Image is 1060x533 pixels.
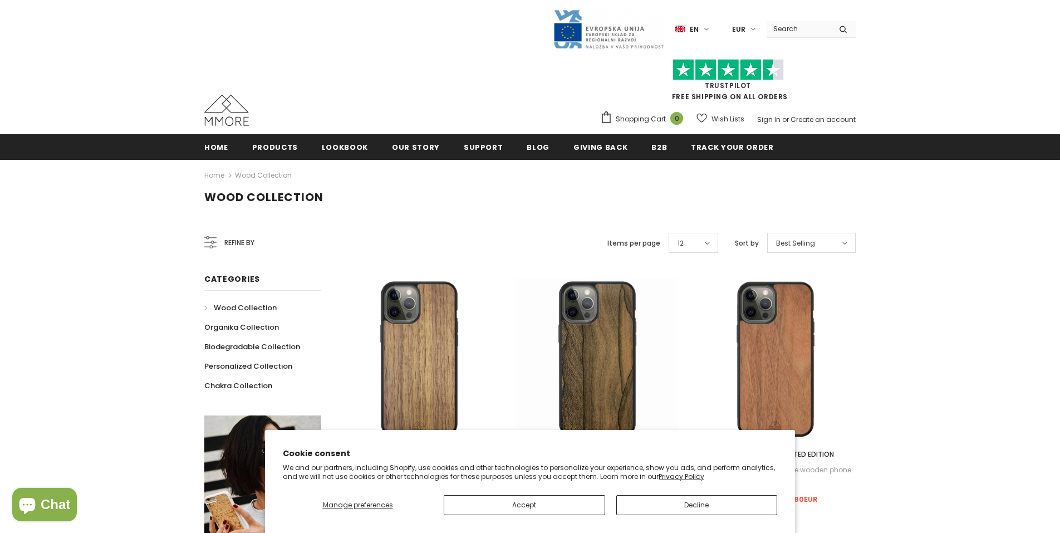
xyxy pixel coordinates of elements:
a: Lookbook [322,134,368,159]
a: Wish Lists [696,109,744,129]
span: Biodegradable Collection [204,341,300,352]
button: Accept [444,495,605,515]
a: B2B [651,134,667,159]
a: Create an account [791,115,856,124]
a: Wood Collection [204,298,277,317]
button: Decline [616,495,778,515]
span: Home [204,142,228,153]
a: support [464,134,503,159]
a: Blog [527,134,549,159]
a: Javni Razpis [553,24,664,33]
span: Chakra Collection [204,380,272,391]
a: Trustpilot [705,81,751,90]
span: Our Story [392,142,440,153]
span: 12 [678,238,684,249]
button: Manage preferences [283,495,433,515]
span: or [782,115,789,124]
span: FREE SHIPPING ON ALL ORDERS [600,64,856,101]
a: Track your order [691,134,773,159]
label: Items per page [607,238,660,249]
span: Wood Collection [204,189,323,205]
a: Chakra Collection [204,376,272,395]
span: Personalized Collection [204,361,292,371]
a: Products [252,134,298,159]
a: Wood Collection [235,170,292,180]
span: Manage preferences [323,500,393,510]
span: Products [252,142,298,153]
span: Wood Collection [214,302,277,313]
inbox-online-store-chat: Shopify online store chat [9,488,80,524]
span: Blog [527,142,549,153]
label: Sort by [735,238,759,249]
span: EUR [732,24,745,35]
span: support [464,142,503,153]
input: Search Site [767,21,831,37]
a: Personalized Collection [204,356,292,376]
a: Sign In [757,115,781,124]
img: MMORE Cases [204,95,249,126]
span: B2B [651,142,667,153]
a: Giving back [573,134,627,159]
a: Biodegradable Collection [204,337,300,356]
img: Javni Razpis [553,9,664,50]
span: Track your order [691,142,773,153]
a: Shopping Cart 0 [600,111,689,128]
h2: Cookie consent [283,448,777,459]
span: Shopping Cart [616,114,666,125]
img: Trust Pilot Stars [673,59,784,81]
span: Categories [204,273,260,285]
span: Lookbook [322,142,368,153]
span: Wish Lists [711,114,744,125]
span: Giving back [573,142,627,153]
a: Our Story [392,134,440,159]
span: Best Selling [776,238,815,249]
span: Refine by [224,237,254,249]
a: Organika Collection [204,317,279,337]
a: Home [204,134,228,159]
span: en [690,24,699,35]
a: Home [204,169,224,182]
p: We and our partners, including Shopify, use cookies and other technologies to personalize your ex... [283,463,777,481]
span: Organika Collection [204,322,279,332]
span: €19.80EUR [778,494,818,505]
a: Privacy Policy [659,472,704,481]
img: i-lang-1.png [675,25,685,34]
span: 0 [670,112,683,125]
